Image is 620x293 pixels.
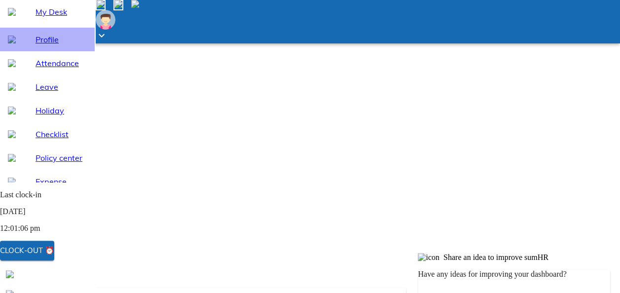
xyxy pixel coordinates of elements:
p: Have any ideas for improving your dashboard? [418,270,610,279]
p: Noticeboard [16,271,406,280]
img: Employee [96,10,115,30]
span: Share an idea to improve sumHR [443,253,548,261]
img: icon [418,253,439,262]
